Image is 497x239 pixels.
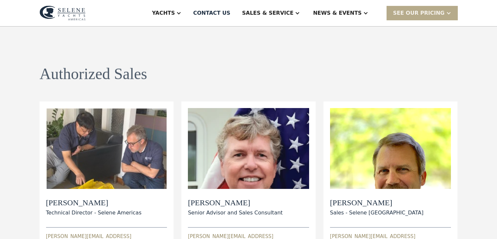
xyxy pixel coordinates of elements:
img: logo [40,6,86,21]
h2: [PERSON_NAME] [188,198,283,208]
div: Sales - Selene [GEOGRAPHIC_DATA] [330,209,423,217]
div: SEE Our Pricing [393,9,445,17]
div: Senior Advisor and Sales Consultant [188,209,283,217]
div: Sales & Service [242,9,293,17]
div: News & EVENTS [313,9,362,17]
div: SEE Our Pricing [387,6,458,20]
h2: [PERSON_NAME] [330,198,423,208]
div: Technical Director - Selene Americas [46,209,141,217]
h2: [PERSON_NAME] [46,198,141,208]
div: Contact US [193,9,230,17]
h1: Authorized Sales [40,65,147,83]
div: Yachts [152,9,175,17]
